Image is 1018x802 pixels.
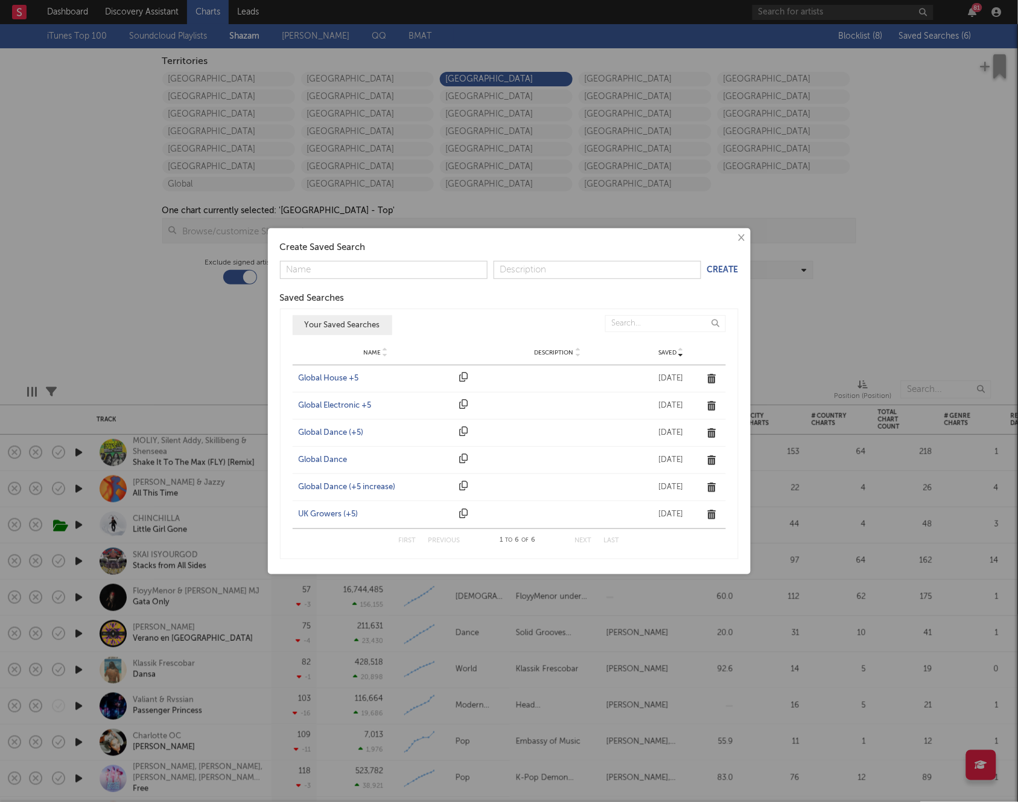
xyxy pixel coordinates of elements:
[521,537,529,543] span: of
[734,231,748,245] button: ×
[494,261,701,279] input: Description
[641,454,702,466] div: [DATE]
[535,349,574,356] span: Description
[299,400,454,412] a: Global Electronic +5
[293,315,392,335] button: Your Saved Searches
[641,400,702,412] div: [DATE]
[280,240,739,255] div: Create Saved Search
[280,261,488,279] input: Name
[641,508,702,521] div: [DATE]
[299,454,454,466] a: Global Dance
[299,427,454,439] a: Global Dance (+5)
[299,508,454,521] a: UK Growers (+5)
[428,537,460,544] button: Previous
[707,266,739,274] button: Create
[363,349,381,356] span: Name
[280,291,739,306] div: Saved Searches
[575,537,592,544] button: Next
[659,349,677,356] span: Saved
[299,481,454,493] a: Global Dance (+5 increase)
[605,315,726,332] input: Search...
[399,537,416,544] button: First
[485,533,551,548] div: 1 6 6
[641,373,702,385] div: [DATE]
[299,373,454,385] a: Global House +5
[604,537,620,544] button: Last
[641,427,702,439] div: [DATE]
[505,537,512,543] span: to
[641,481,702,493] div: [DATE]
